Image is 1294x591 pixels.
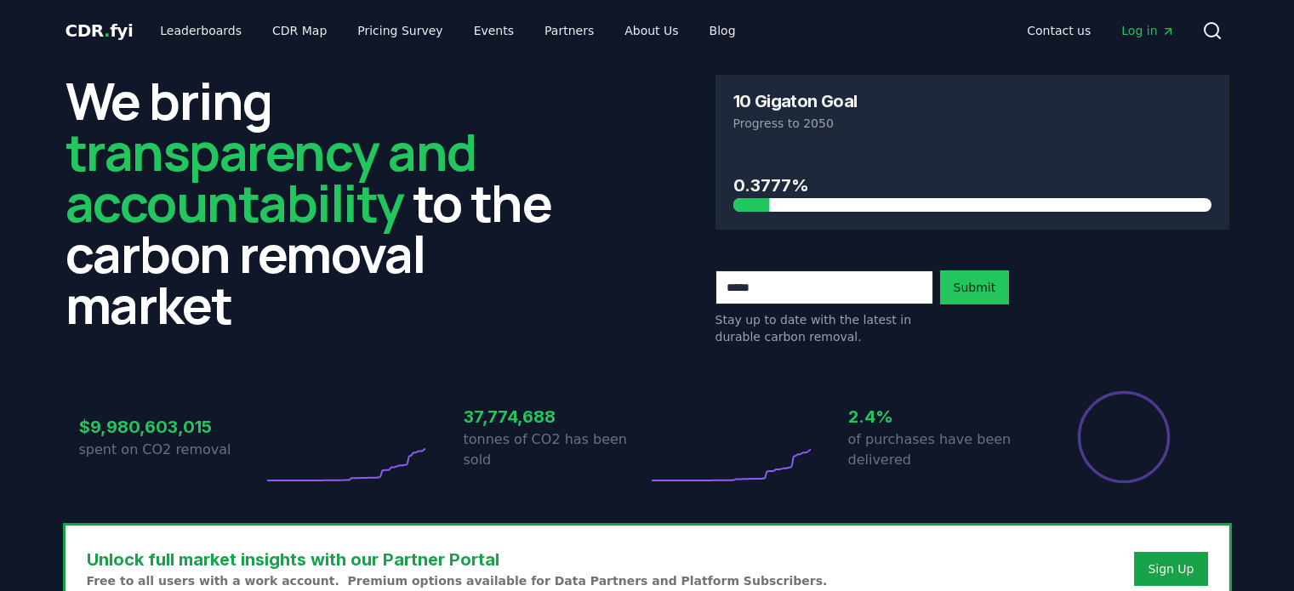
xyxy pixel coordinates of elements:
[104,20,110,41] span: .
[66,116,476,237] span: transparency and accountability
[1076,389,1171,485] div: Percentage of sales delivered
[940,270,1010,304] button: Submit
[531,15,607,46] a: Partners
[1134,552,1207,586] button: Sign Up
[79,414,263,440] h3: $9,980,603,015
[66,20,134,41] span: CDR fyi
[1108,15,1188,46] a: Log in
[1148,560,1194,577] a: Sign Up
[848,429,1032,470] p: of purchases have been delivered
[715,311,933,345] p: Stay up to date with the latest in durable carbon removal.
[1121,22,1174,39] span: Log in
[79,440,263,460] p: spent on CO2 removal
[733,93,858,110] h3: 10 Gigaton Goal
[146,15,255,46] a: Leaderboards
[733,115,1211,132] p: Progress to 2050
[464,404,647,429] h3: 37,774,688
[1013,15,1104,46] a: Contact us
[66,75,579,330] h2: We bring to the carbon removal market
[733,173,1211,198] h3: 0.3777%
[66,19,134,43] a: CDR.fyi
[344,15,456,46] a: Pricing Survey
[1013,15,1188,46] nav: Main
[611,15,692,46] a: About Us
[460,15,527,46] a: Events
[696,15,750,46] a: Blog
[87,547,828,572] h3: Unlock full market insights with our Partner Portal
[259,15,340,46] a: CDR Map
[87,572,828,589] p: Free to all users with a work account. Premium options available for Data Partners and Platform S...
[848,404,1032,429] h3: 2.4%
[146,15,749,46] nav: Main
[464,429,647,470] p: tonnes of CO2 has been sold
